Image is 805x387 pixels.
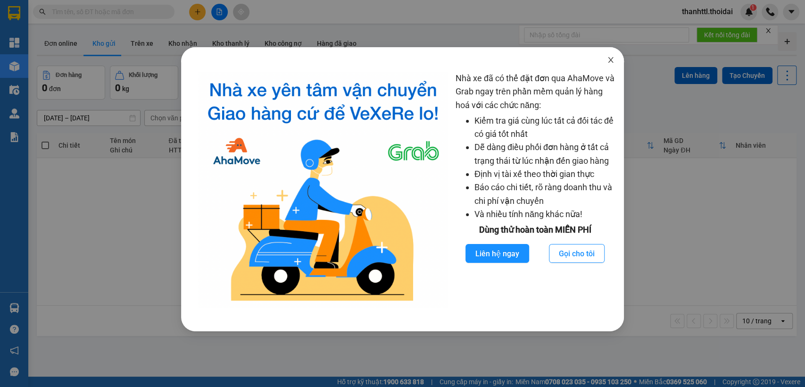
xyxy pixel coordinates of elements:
span: close [607,56,614,64]
div: Nhà xe đã có thể đặt đơn qua AhaMove và Grab ngay trên phần mềm quản lý hàng hoá với các chức năng: [456,72,614,308]
li: Dễ dàng điều phối đơn hàng ở tất cả trạng thái từ lúc nhận đến giao hàng [474,141,614,168]
li: Báo cáo chi tiết, rõ ràng doanh thu và chi phí vận chuyển [474,181,614,208]
span: Gọi cho tôi [559,248,595,260]
li: Định vị tài xế theo thời gian thực [474,168,614,181]
div: Dùng thử hoàn toàn MIỄN PHÍ [456,223,614,236]
span: Liên hệ ngay [475,248,519,260]
button: Liên hệ ngay [465,244,529,263]
button: Gọi cho tôi [549,244,605,263]
button: Close [598,47,624,74]
img: logo [198,72,448,308]
li: Kiểm tra giá cùng lúc tất cả đối tác để có giá tốt nhất [474,114,614,141]
li: Và nhiều tính năng khác nữa! [474,208,614,221]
